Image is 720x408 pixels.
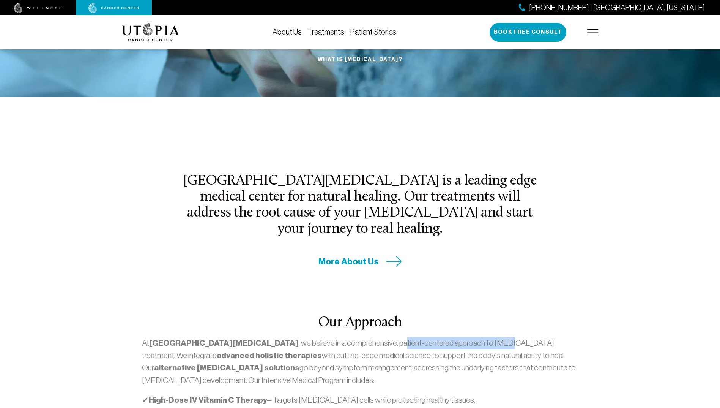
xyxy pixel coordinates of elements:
a: What is [MEDICAL_DATA]? [316,52,404,67]
a: More About Us [318,256,402,267]
img: cancer center [88,3,139,13]
span: More About Us [318,256,379,267]
strong: High-Dose IV Vitamin C Therapy [149,395,267,405]
img: wellness [14,3,62,13]
span: [PHONE_NUMBER] | [GEOGRAPHIC_DATA], [US_STATE] [529,2,705,13]
strong: alternative [MEDICAL_DATA] solutions [154,363,299,373]
strong: advanced holistic therapies [217,351,322,361]
a: Patient Stories [350,28,396,36]
a: [PHONE_NUMBER] | [GEOGRAPHIC_DATA], [US_STATE] [519,2,705,13]
button: Book Free Consult [490,23,566,42]
img: icon-hamburger [587,29,599,35]
h2: Our Approach [142,315,578,331]
h2: [GEOGRAPHIC_DATA][MEDICAL_DATA] is a leading edge medical center for natural healing. Our treatme... [183,173,538,237]
img: logo [122,23,179,41]
p: At , we believe in a comprehensive, patient-centered approach to [MEDICAL_DATA] treatment. We int... [142,337,578,386]
strong: [GEOGRAPHIC_DATA][MEDICAL_DATA] [149,338,299,348]
a: Treatments [308,28,344,36]
a: About Us [273,28,302,36]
